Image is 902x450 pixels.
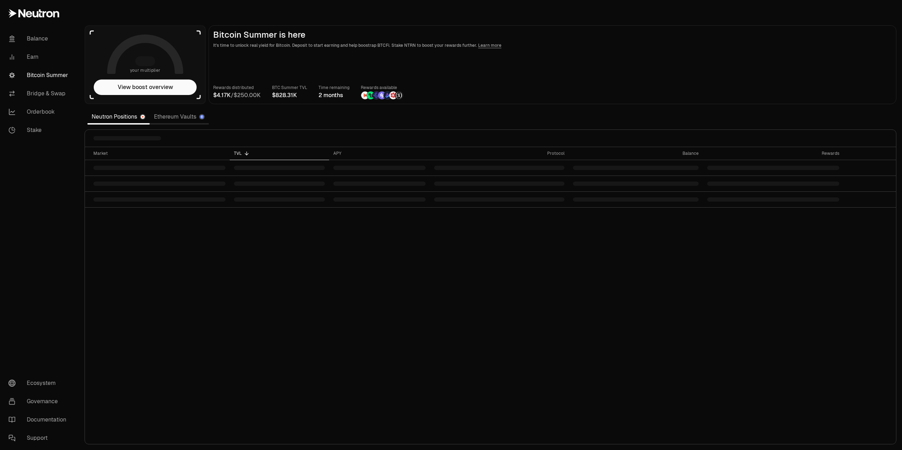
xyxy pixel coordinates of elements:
a: Learn more [478,43,501,48]
p: It's time to unlock real yield for Bitcoin. Deposit to start earning and help boostrap BTCFi. Sta... [213,42,892,49]
img: NTRN [361,91,369,99]
div: Balance [573,151,699,156]
a: Bitcoin Summer [3,66,76,84]
div: APY [333,151,426,156]
img: Lombard Lux [367,91,375,99]
a: Ecosystem [3,374,76,392]
a: Stake [3,121,76,139]
div: Protocol [434,151,564,156]
img: Mars Fragments [389,91,397,99]
div: / [213,91,261,100]
a: Neutron Positions [87,110,150,124]
a: Documentation [3,411,76,429]
a: Governance [3,392,76,411]
a: Earn [3,48,76,66]
div: TVL [234,151,325,156]
button: View boost overview [94,80,197,95]
p: Rewards available [361,84,403,91]
p: Rewards distributed [213,84,261,91]
a: Bridge & Swap [3,84,76,103]
div: Market [93,151,225,156]
img: Structured Points [395,91,403,99]
a: Ethereum Vaults [150,110,209,124]
a: Balance [3,30,76,48]
h2: Bitcoin Summer is here [213,30,892,40]
p: BTC Summer TVL [272,84,307,91]
img: EtherFi Points [372,91,380,99]
a: Support [3,429,76,447]
a: Orderbook [3,103,76,121]
span: your multiplier [130,67,161,74]
img: Neutron Logo [141,115,145,119]
img: Ethereum Logo [200,115,204,119]
div: 2 months [319,91,350,100]
img: Bedrock Diamonds [384,91,391,99]
div: Rewards [707,151,839,156]
img: Solv Points [378,91,386,99]
p: Time remaining [319,84,350,91]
